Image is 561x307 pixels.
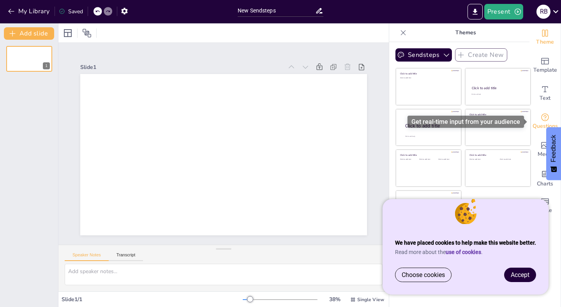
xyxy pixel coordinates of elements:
[408,116,524,128] div: Get real-time input from your audience
[550,135,557,162] span: Feedback
[529,108,561,136] div: Get real-time input from your audience
[469,159,494,161] div: Click to add text
[405,136,454,138] div: Click to add body
[395,249,536,255] p: Read more about the .
[505,268,536,282] a: Accept
[467,4,483,19] button: Export to PowerPoint
[419,159,437,161] div: Click to add text
[536,38,554,46] span: Theme
[536,4,550,19] button: R B
[395,268,451,282] a: Choose cookies
[43,62,50,69] div: 1
[538,150,553,159] span: Media
[80,64,283,71] div: Slide 1
[400,153,456,157] div: Click to add title
[400,72,456,75] div: Click to add title
[511,271,529,279] span: Accept
[409,23,522,42] p: Themes
[529,136,561,164] div: Add images, graphics, shapes or video
[325,296,344,303] div: 38 %
[238,5,315,16] input: Insert title
[109,252,143,261] button: Transcript
[4,27,54,40] button: Add slide
[472,86,524,90] div: Click to add title
[405,123,455,129] div: Click to add title
[65,252,109,261] button: Speaker Notes
[395,240,536,246] strong: We have placed cookies to help make this website better.
[537,180,553,188] span: Charts
[62,27,74,39] div: Layout
[546,127,561,180] button: Feedback - Show survey
[533,66,557,74] span: Template
[529,164,561,192] div: Add charts and graphs
[536,5,550,19] div: R B
[455,48,507,62] button: Create New
[446,249,481,255] a: use of cookies
[469,113,525,116] div: Click to add title
[469,153,525,157] div: Click to add title
[471,94,523,95] div: Click to add text
[400,159,418,161] div: Click to add text
[400,77,456,79] div: Click to add text
[529,79,561,108] div: Add text boxes
[529,23,561,51] div: Change the overall theme
[6,46,52,72] div: 1
[438,159,456,161] div: Click to add text
[6,5,53,18] button: My Library
[529,51,561,79] div: Add ready made slides
[59,8,83,15] div: Saved
[540,94,550,102] span: Text
[529,192,561,220] div: Add a table
[62,296,243,303] div: Slide 1 / 1
[357,296,384,303] span: Single View
[533,122,558,131] span: Questions
[82,28,92,38] span: Position
[395,48,452,62] button: Sendsteps
[402,271,445,279] span: Choose cookies
[484,4,523,19] button: Present
[500,159,524,161] div: Click to add text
